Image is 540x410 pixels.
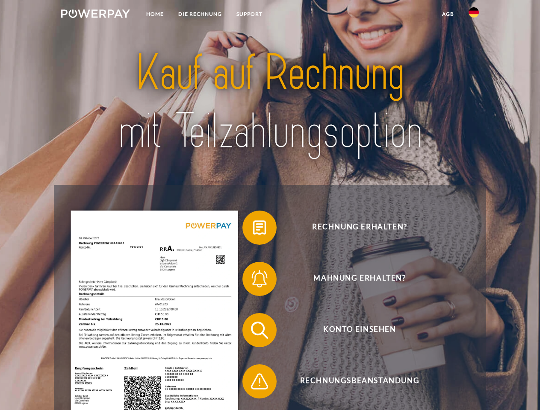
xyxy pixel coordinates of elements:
a: DIE RECHNUNG [171,6,229,22]
span: Mahnung erhalten? [255,262,464,296]
img: qb_bill.svg [249,217,270,238]
img: title-powerpay_de.svg [82,41,458,164]
button: Konto einsehen [242,313,465,347]
button: Rechnungsbeanstandung [242,364,465,398]
span: Konto einsehen [255,313,464,347]
img: qb_warning.svg [249,371,270,392]
span: Rechnung erhalten? [255,211,464,245]
button: Mahnung erhalten? [242,262,465,296]
img: de [469,7,479,18]
img: qb_bell.svg [249,268,270,290]
a: Home [139,6,171,22]
a: SUPPORT [229,6,270,22]
img: qb_search.svg [249,319,270,341]
a: agb [435,6,461,22]
button: Rechnung erhalten? [242,211,465,245]
span: Rechnungsbeanstandung [255,364,464,398]
img: logo-powerpay-white.svg [61,9,130,18]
